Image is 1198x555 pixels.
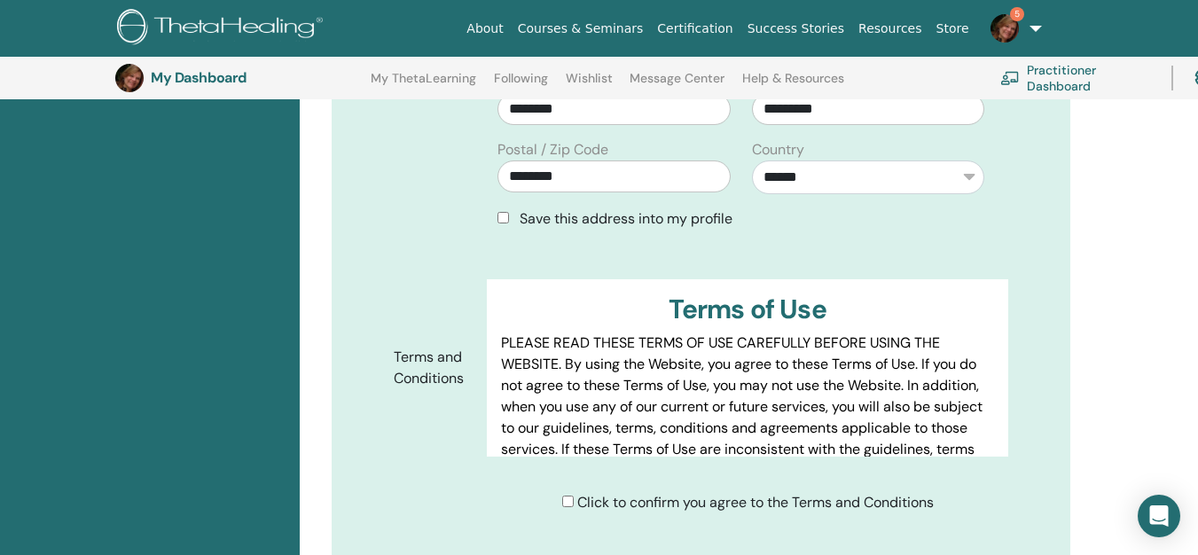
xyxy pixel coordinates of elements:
[630,71,724,99] a: Message Center
[520,209,732,228] span: Save this address into my profile
[151,69,328,86] h3: My Dashboard
[371,71,476,99] a: My ThetaLearning
[929,12,976,45] a: Store
[752,139,804,160] label: Country
[742,71,844,99] a: Help & Resources
[459,12,510,45] a: About
[494,71,548,99] a: Following
[1138,495,1180,537] div: Open Intercom Messenger
[501,332,994,503] p: PLEASE READ THESE TERMS OF USE CAREFULLY BEFORE USING THE WEBSITE. By using the Website, you agre...
[115,64,144,92] img: default.png
[117,9,329,49] img: logo.png
[566,71,613,99] a: Wishlist
[497,139,608,160] label: Postal / Zip Code
[1000,59,1150,98] a: Practitioner Dashboard
[501,293,994,325] h3: Terms of Use
[380,340,488,395] label: Terms and Conditions
[577,493,934,512] span: Click to confirm you agree to the Terms and Conditions
[740,12,851,45] a: Success Stories
[511,12,651,45] a: Courses & Seminars
[1000,71,1020,85] img: chalkboard-teacher.svg
[851,12,929,45] a: Resources
[1010,7,1024,21] span: 5
[991,14,1019,43] img: default.png
[650,12,740,45] a: Certification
